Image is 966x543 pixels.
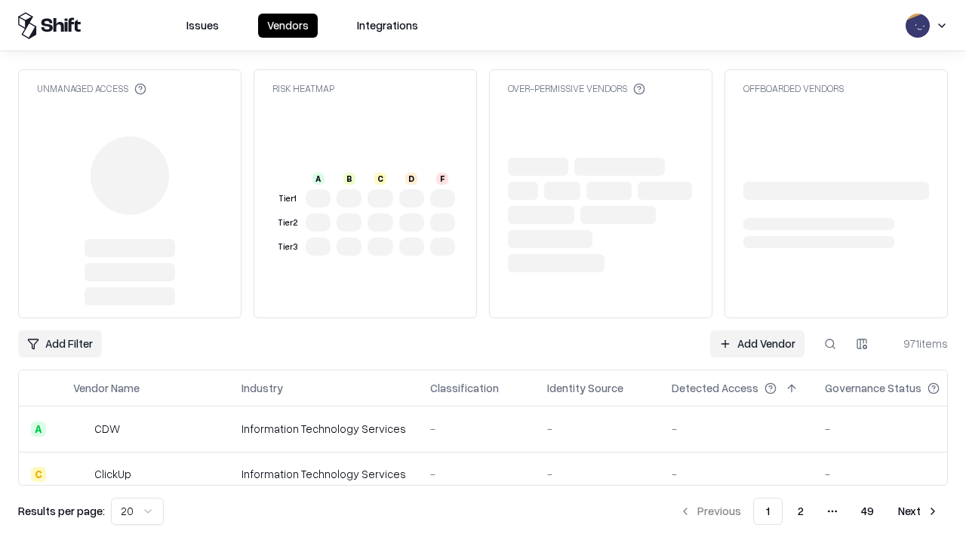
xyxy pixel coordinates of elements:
div: - [672,466,801,482]
a: Add Vendor [710,330,804,357]
nav: pagination [670,498,948,525]
button: Add Filter [18,330,102,357]
div: - [825,421,964,437]
div: Tier 1 [275,192,300,205]
img: CDW [73,422,88,437]
button: Next [889,498,948,525]
button: Vendors [258,14,318,38]
div: 971 items [888,336,948,351]
div: Identity Source [547,380,623,396]
div: A [312,173,325,185]
div: Vendor Name [73,380,140,396]
p: Results per page: [18,503,105,519]
button: 1 [753,498,783,525]
div: Classification [430,380,499,396]
button: 2 [786,498,816,525]
div: Industry [241,380,283,396]
div: B [343,173,355,185]
button: 49 [849,498,886,525]
div: Over-Permissive Vendors [508,82,645,95]
div: F [436,173,448,185]
div: Tier 2 [275,216,300,229]
div: D [405,173,417,185]
div: - [825,466,964,482]
div: Unmanaged Access [37,82,146,95]
div: - [547,466,648,482]
div: - [430,466,523,482]
div: - [430,421,523,437]
div: Offboarded Vendors [743,82,844,95]
div: Information Technology Services [241,421,406,437]
div: CDW [94,421,120,437]
div: Risk Heatmap [272,82,334,95]
div: Governance Status [825,380,921,396]
div: A [31,422,46,437]
button: Integrations [348,14,427,38]
div: Detected Access [672,380,758,396]
div: - [547,421,648,437]
div: C [31,467,46,482]
div: Tier 3 [275,241,300,253]
div: - [672,421,801,437]
img: ClickUp [73,467,88,482]
div: ClickUp [94,466,131,482]
div: Information Technology Services [241,466,406,482]
div: C [374,173,386,185]
button: Issues [177,14,228,38]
